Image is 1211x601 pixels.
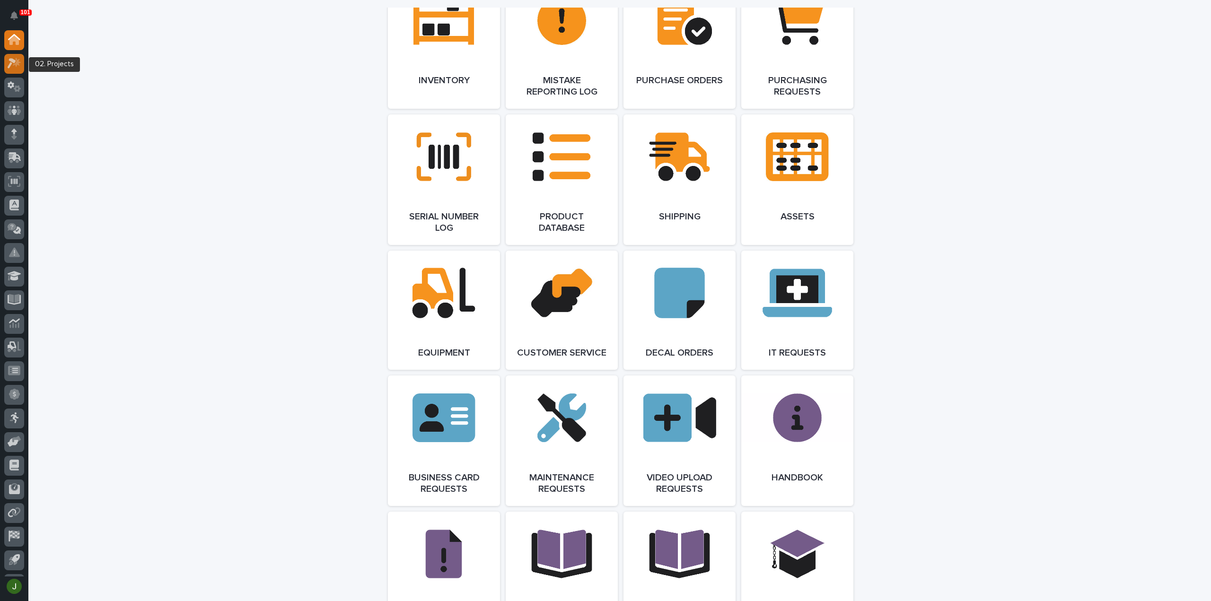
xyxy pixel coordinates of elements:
a: Equipment [388,251,500,370]
button: Notifications [4,6,24,26]
a: Maintenance Requests [506,375,618,506]
a: Serial Number Log [388,114,500,245]
button: users-avatar [4,576,24,596]
a: IT Requests [741,251,853,370]
a: Shipping [623,114,736,245]
p: 101 [21,9,30,16]
a: Customer Service [506,251,618,370]
a: Video Upload Requests [623,375,736,506]
a: Product Database [506,114,618,245]
a: Business Card Requests [388,375,500,506]
a: Assets [741,114,853,245]
a: Decal Orders [623,251,736,370]
a: Handbook [741,375,853,506]
div: Notifications101 [12,11,24,26]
